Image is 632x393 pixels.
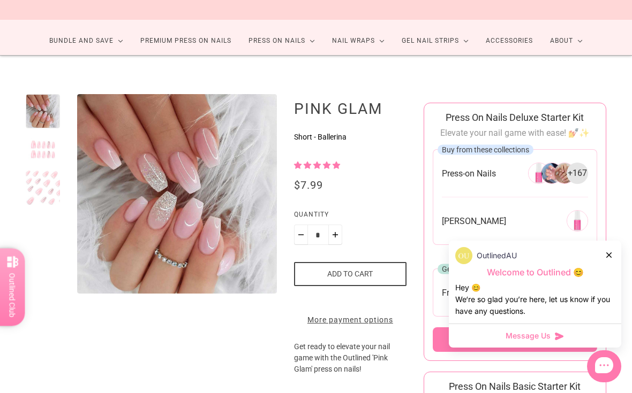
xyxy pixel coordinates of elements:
span: 5.00 stars [294,161,340,169]
p: Get ready to elevate your nail game with the Outlined 'Pink Glam' press on nails! [294,341,407,392]
div: Hey 😊 We‘re so glad you’re here, let us know if you have any questions. [455,282,615,317]
span: Get these free gifts [442,265,505,273]
modal-trigger: Enlarge product image [77,94,277,294]
button: Add to cart [294,262,407,286]
a: Bundle and Save [41,27,132,55]
p: OutlinedAU [477,250,517,261]
span: $7.99 [294,179,323,191]
img: 269291651152-0 [567,210,588,232]
span: Press On Nails Basic Starter Kit [449,381,581,392]
a: Accessories [477,27,541,55]
a: Nail Wraps [323,27,393,55]
img: 266304946256-2 [554,163,575,184]
p: Welcome to Outlined 😊 [455,267,615,278]
button: Minus [294,225,308,245]
span: Message Us [506,330,551,341]
span: Elevate your nail game with ease! 💅✨ [440,128,590,138]
img: 266304946256-0 [528,163,550,184]
span: [PERSON_NAME] [442,215,506,227]
button: Plus [328,225,342,245]
span: + 167 [568,167,587,179]
a: Gel Nail Strips [393,27,477,55]
span: Press On Nails Deluxe Starter Kit [446,112,584,123]
img: 266304946256-1 [541,163,562,184]
a: Premium Press On Nails [132,27,240,55]
a: More payment options [294,314,407,326]
span: Buy from these collections [442,145,529,154]
h1: Pink Glam [294,99,407,118]
label: Quantity [294,209,407,225]
span: Free Press-On Nails [442,287,515,298]
img: Pink Bling - Press On Nails [77,94,277,294]
a: About [541,27,591,55]
span: Press-on Nails [442,168,496,179]
img: data:image/png;base64,iVBORw0KGgoAAAANSUhEUgAAACQAAAAkCAYAAADhAJiYAAAAAXNSR0IArs4c6QAAAERlWElmTU0... [455,247,472,264]
a: Press On Nails [240,27,323,55]
p: Short - Ballerina [294,132,407,143]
